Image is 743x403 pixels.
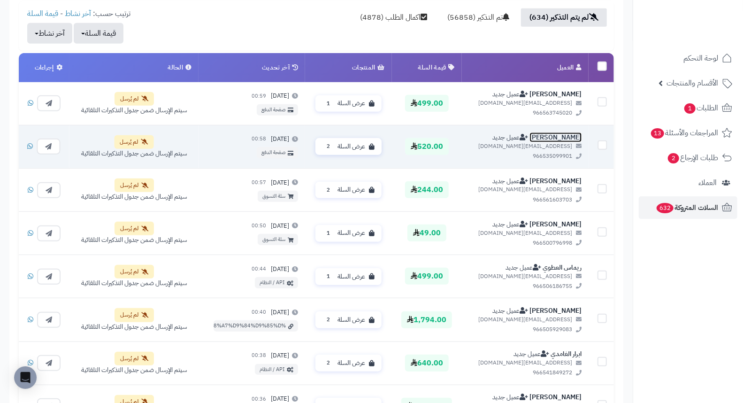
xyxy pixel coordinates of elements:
span: [EMAIL_ADDRESS][DOMAIN_NAME] [469,142,582,150]
div: سيتم الإرسال ضمن جدول التذكيرات التلقائية [81,149,187,158]
a: [PERSON_NAME] [529,306,582,316]
span: عميل جديد - لم يقم بأي طلبات سابقة [492,306,528,316]
span: [DATE] [271,222,289,231]
span: [DATE] [271,308,289,317]
span: 966535099901 [469,153,582,161]
span: 1 [323,229,334,238]
button: عرض السلة 2 [315,182,382,199]
span: [DATE] [271,178,289,187]
span: 966541849272 [469,369,582,377]
div: سيتم الإرسال ضمن جدول التذكيرات التلقائية [81,365,187,375]
span: عميل جديد - لم يقم بأي طلبات سابقة [492,132,528,142]
span: [EMAIL_ADDRESS][DOMAIN_NAME] [469,229,582,237]
a: ريماس العطوي [543,263,582,272]
a: [PERSON_NAME] [529,132,582,142]
span: 499.00 [405,95,449,112]
span: لم يُرسل [120,138,138,146]
span: لم يُرسل [120,311,138,319]
span: عميل جديد - لم يقم بأي طلبات سابقة [506,263,541,272]
span: 2 [323,358,334,368]
ul: ترتيب حسب: - [26,8,130,44]
th: آخر تحديث [199,53,305,82]
span: 49.00 [407,225,446,241]
span: 520.00 [405,138,449,155]
span: عرض السلة [337,142,365,151]
th: إجراءات [19,53,69,82]
span: 640.00 [405,355,449,372]
span: 2 [323,315,334,325]
span: 966500796998 [469,239,582,247]
a: لوحة التحكم [639,47,737,70]
span: [EMAIL_ADDRESS][DOMAIN_NAME] [469,272,582,280]
span: 966505929083 [469,325,582,333]
small: 00:57 [252,179,266,186]
span: [DATE] [271,135,289,144]
button: عرض السلة 1 [315,268,382,285]
a: آخر نشاط [65,8,91,19]
span: 2 [323,186,334,195]
a: [PERSON_NAME] [529,89,582,99]
div: سيتم الإرسال ضمن جدول التذكيرات التلقائية [81,279,187,288]
span: لم يُرسل [120,355,138,363]
a: لم يتم التذكير (634) [521,8,607,27]
span: عميل جديد - لم يقم بأي طلبات سابقة [513,349,549,359]
span: عرض السلة [337,99,365,108]
span: العملاء [698,176,717,189]
small: 00:36 [252,395,266,403]
span: 499.00 [405,268,449,285]
button: عرض السلة 2 [315,355,382,372]
span: 1 [684,103,696,114]
a: API / النظام [255,277,298,288]
span: 632 [657,203,674,213]
span: طلبات الإرجاع [667,151,718,164]
span: 966506186755 [469,282,582,290]
a: الطلبات1 [639,97,737,119]
button: عرض السلة 1 [315,225,382,242]
a: العملاء [639,171,737,194]
button: قيمة السلة [74,23,123,44]
a: صفحة الدفع [257,104,298,116]
span: [DATE] [271,351,289,360]
div: Open Intercom Messenger [14,366,37,389]
span: 1 [323,99,334,108]
a: ابرار الغامدي [551,349,582,359]
button: عرض السلة 2 [315,311,382,328]
span: عرض السلة [337,272,365,281]
span: السلات المتروكة [656,201,718,214]
a: قيمة السلة [27,8,58,19]
a: المراجعات والأسئلة13 [639,122,737,144]
span: 966561603703 [469,196,582,204]
a: سلة التسوق [258,234,298,245]
span: 2 [668,153,679,163]
span: عميل جديد - لم يقم بأي طلبات سابقة [492,219,528,229]
a: [PERSON_NAME] [529,176,582,186]
span: المراجعات والأسئلة [650,126,718,139]
small: 00:58 [252,136,266,143]
div: سيتم الإرسال ضمن جدول التذكيرات التلقائية [81,322,187,332]
span: عميل جديد - لم يقم بأي طلبات سابقة [492,392,528,402]
small: 00:40 [252,309,266,316]
button: عرض السلة 2 [315,139,382,155]
span: عميل جديد - لم يقم بأي طلبات سابقة [492,89,528,99]
a: السلات المتروكة632 [639,196,737,219]
small: 00:59 [252,93,266,100]
img: logo-2.png [679,26,734,46]
div: سيتم الإرسال ضمن جدول التذكيرات التلقائية [81,192,187,201]
span: لم يُرسل [120,225,138,232]
small: 00:50 [252,222,266,230]
a: تم التذكير (56858) [439,8,518,27]
span: عرض السلة [337,186,365,194]
div: سيتم الإرسال ضمن جدول التذكيرات التلقائية [81,235,187,245]
span: 966563745020 [469,109,582,117]
th: العميل [462,53,589,82]
span: لم يُرسل [120,268,138,276]
span: عرض السلة [337,316,365,325]
span: عرض السلة [337,359,365,368]
span: [EMAIL_ADDRESS][DOMAIN_NAME] [469,316,582,324]
div: سيتم الإرسال ضمن جدول التذكيرات التلقائية [81,106,187,115]
span: عميل جديد - لم يقم بأي طلبات سابقة [492,176,528,186]
small: 00:44 [252,265,266,273]
button: آخر نشاط [27,23,72,44]
th: قيمة السلة [392,53,462,82]
span: 1,794.00 [401,311,452,328]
